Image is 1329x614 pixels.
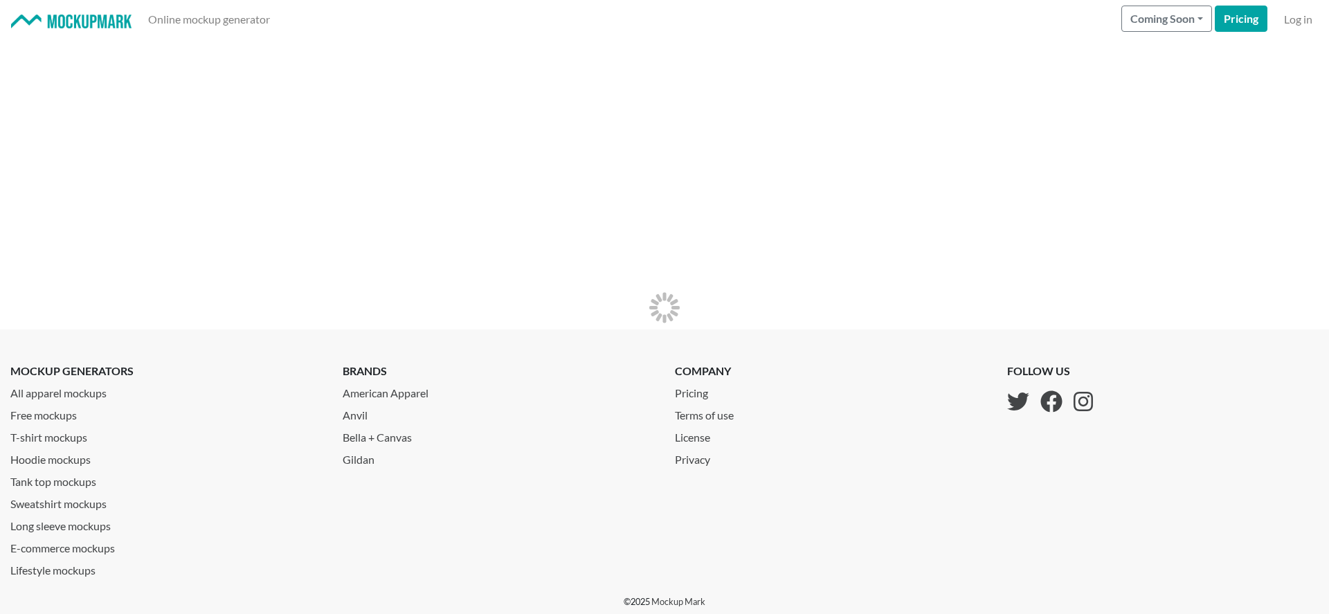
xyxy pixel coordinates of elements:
[343,379,654,401] a: American Apparel
[143,6,275,33] a: Online mockup generator
[651,596,705,607] a: Mockup Mark
[10,446,322,468] a: Hoodie mockups
[343,424,654,446] a: Bella + Canvas
[1215,6,1267,32] a: Pricing
[10,534,322,557] a: E-commerce mockups
[1121,6,1212,32] button: Coming Soon
[675,363,745,379] p: company
[10,363,322,379] p: mockup generators
[1007,363,1093,379] p: follow us
[343,363,654,379] p: brands
[10,490,322,512] a: Sweatshirt mockups
[675,424,745,446] a: License
[10,424,322,446] a: T-shirt mockups
[10,379,322,401] a: All apparel mockups
[1278,6,1318,33] a: Log in
[10,401,322,424] a: Free mockups
[10,468,322,490] a: Tank top mockups
[343,446,654,468] a: Gildan
[675,446,745,468] a: Privacy
[675,401,745,424] a: Terms of use
[343,401,654,424] a: Anvil
[675,379,745,401] a: Pricing
[10,557,322,579] a: Lifestyle mockups
[624,595,705,608] p: © 2025
[11,15,132,29] img: Mockup Mark
[10,512,322,534] a: Long sleeve mockups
